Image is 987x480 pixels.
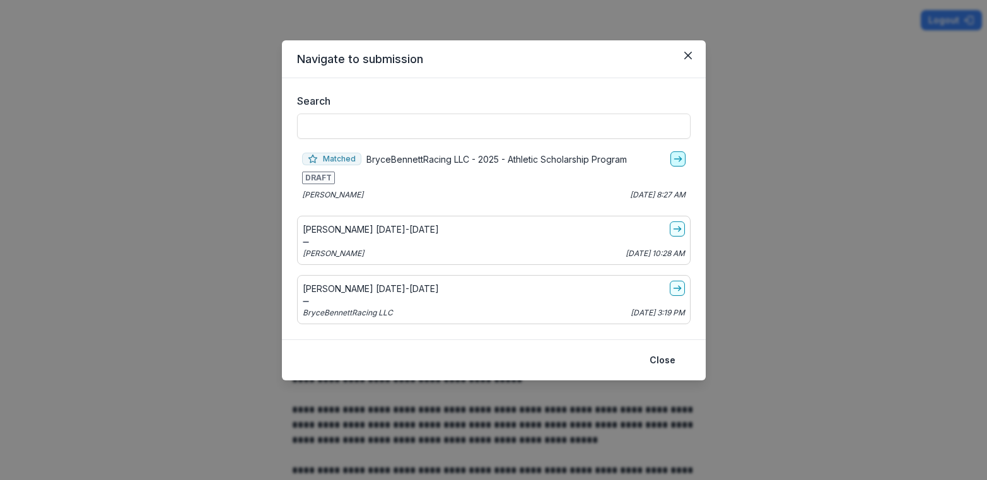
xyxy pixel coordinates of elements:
a: go-to [670,151,686,167]
p: [PERSON_NAME] [DATE]-[DATE] [303,223,439,236]
p: [PERSON_NAME] [DATE]-[DATE] [303,282,439,295]
p: BryceBennettRacing LLC [303,307,393,319]
p: [DATE] 10:28 AM [626,248,685,259]
p: [PERSON_NAME] [303,248,364,259]
p: BryceBennettRacing LLC - 2025 - Athletic Scholarship Program [366,153,627,166]
label: Search [297,93,683,108]
p: [PERSON_NAME] [302,189,363,201]
p: [DATE] 3:19 PM [631,307,685,319]
p: [DATE] 8:27 AM [630,189,686,201]
span: Matched [302,153,361,165]
a: go-to [670,221,685,237]
span: DRAFT [302,172,335,184]
header: Navigate to submission [282,40,706,78]
button: Close [678,45,698,66]
a: go-to [670,281,685,296]
button: Close [642,350,683,370]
